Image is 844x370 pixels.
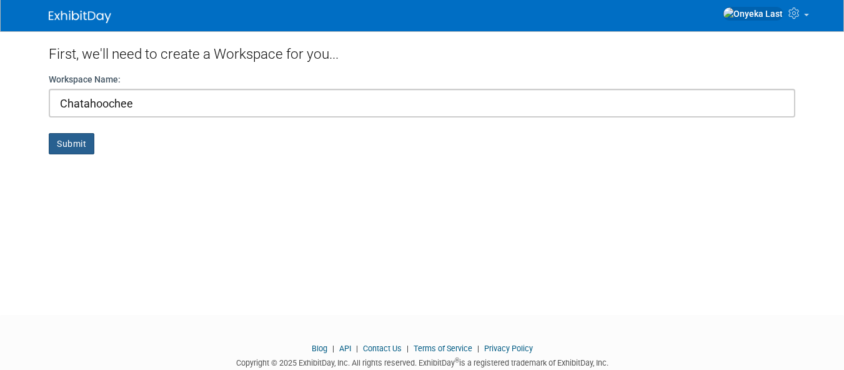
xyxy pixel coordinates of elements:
[339,344,351,353] a: API
[363,344,402,353] a: Contact Us
[353,344,361,353] span: |
[723,7,783,21] img: Onyeka Last
[49,73,121,86] label: Workspace Name:
[414,344,472,353] a: Terms of Service
[455,357,459,364] sup: ®
[49,133,94,154] button: Submit
[329,344,337,353] span: |
[474,344,482,353] span: |
[484,344,533,353] a: Privacy Policy
[49,11,111,23] img: ExhibitDay
[404,344,412,353] span: |
[312,344,327,353] a: Blog
[49,31,795,73] div: First, we'll need to create a Workspace for you...
[49,89,795,117] input: Name of your organization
